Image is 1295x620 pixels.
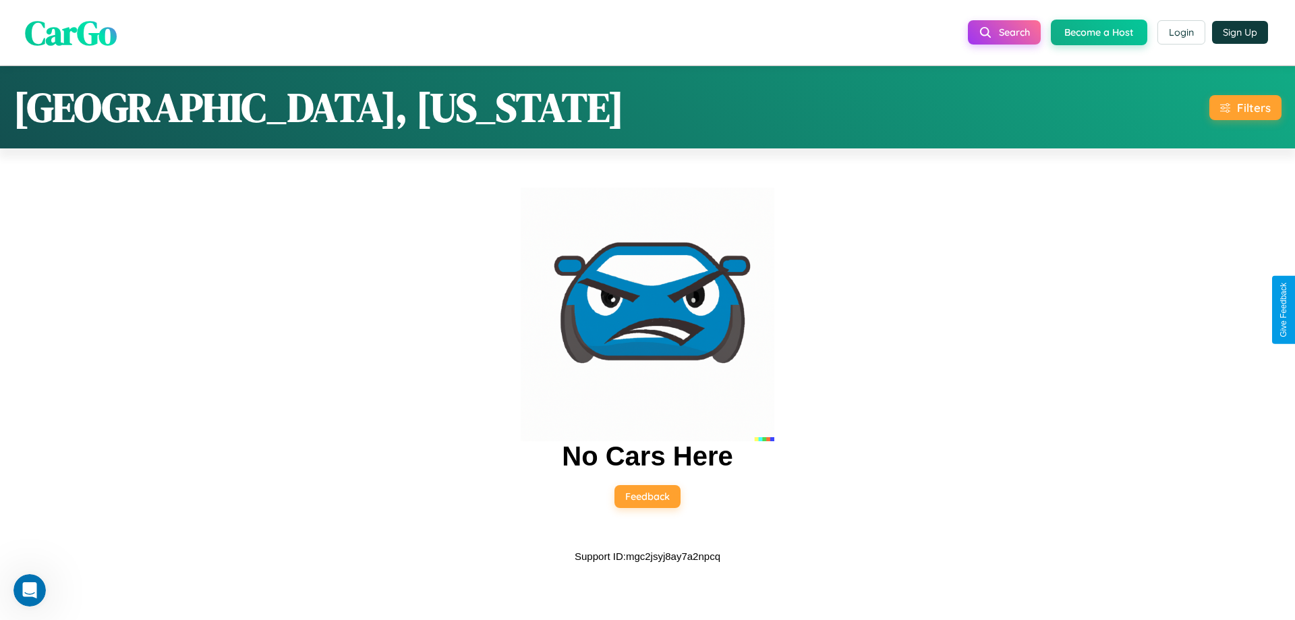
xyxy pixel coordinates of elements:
iframe: Intercom live chat [13,574,46,607]
div: Give Feedback [1279,283,1288,337]
div: Filters [1237,101,1271,115]
span: CarGo [25,9,117,55]
button: Become a Host [1051,20,1147,45]
img: car [521,188,774,441]
p: Support ID: mgc2jsyj8ay7a2npcq [575,547,720,565]
button: Filters [1209,95,1282,120]
button: Search [968,20,1041,45]
h2: No Cars Here [562,441,732,472]
span: Search [999,26,1030,38]
h1: [GEOGRAPHIC_DATA], [US_STATE] [13,80,624,135]
button: Login [1157,20,1205,45]
button: Feedback [614,485,681,508]
button: Sign Up [1212,21,1268,44]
